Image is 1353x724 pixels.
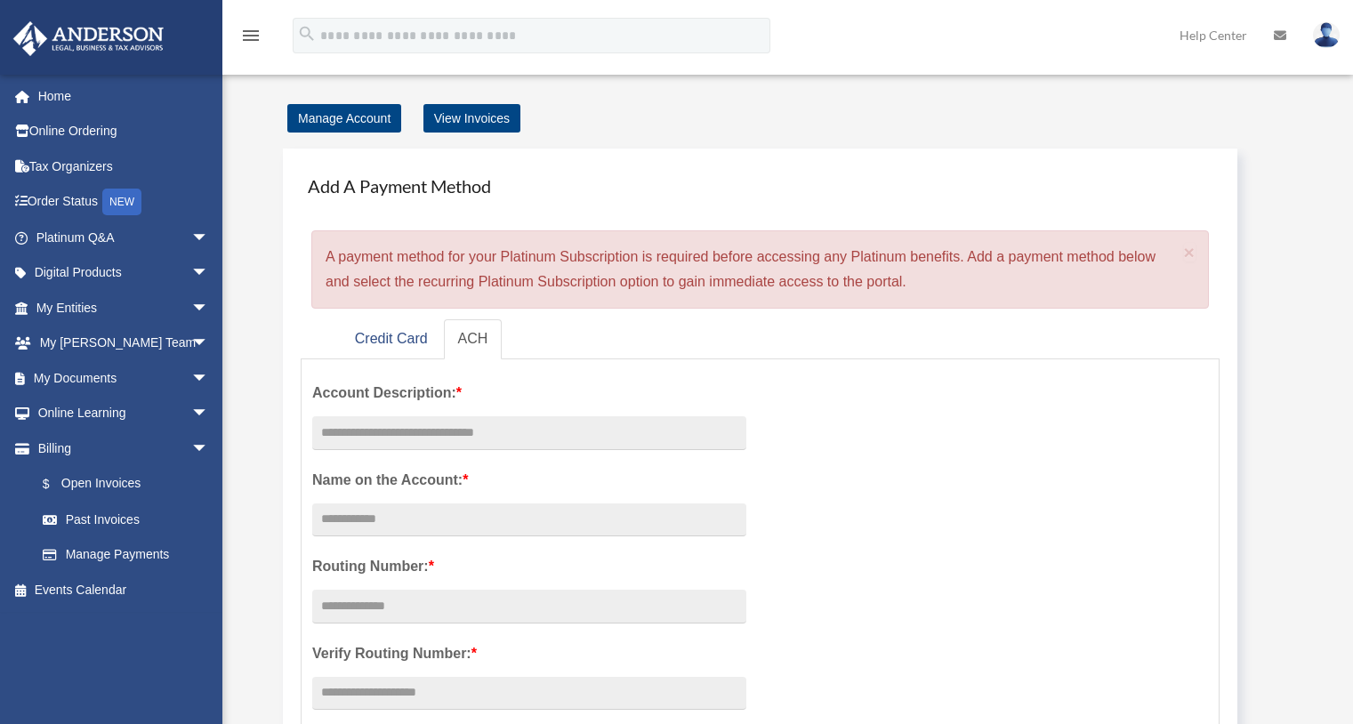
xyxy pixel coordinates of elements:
a: My Entitiesarrow_drop_down [12,290,236,326]
i: menu [240,25,262,46]
a: Manage Payments [25,537,227,573]
img: Anderson Advisors Platinum Portal [8,21,169,56]
a: Events Calendar [12,572,236,607]
span: arrow_drop_down [191,326,227,362]
a: Home [12,78,236,114]
div: A payment method for your Platinum Subscription is required before accessing any Platinum benefit... [311,230,1209,309]
a: My Documentsarrow_drop_down [12,360,236,396]
a: Platinum Q&Aarrow_drop_down [12,220,236,255]
a: Tax Organizers [12,149,236,184]
a: $Open Invoices [25,466,236,503]
span: arrow_drop_down [191,290,227,326]
div: NEW [102,189,141,215]
label: Account Description: [312,381,746,406]
a: ACH [444,319,503,359]
label: Verify Routing Number: [312,641,746,666]
label: Name on the Account: [312,468,746,493]
a: Manage Account [287,104,401,133]
span: arrow_drop_down [191,360,227,397]
a: Digital Productsarrow_drop_down [12,255,236,291]
a: Online Learningarrow_drop_down [12,396,236,431]
span: arrow_drop_down [191,220,227,256]
a: My [PERSON_NAME] Teamarrow_drop_down [12,326,236,361]
h4: Add A Payment Method [301,166,1220,205]
a: Order StatusNEW [12,184,236,221]
img: User Pic [1313,22,1340,48]
span: arrow_drop_down [191,396,227,432]
span: × [1184,242,1196,262]
a: Past Invoices [25,502,236,537]
a: menu [240,31,262,46]
span: arrow_drop_down [191,430,227,467]
a: Billingarrow_drop_down [12,430,236,466]
a: View Invoices [423,104,520,133]
i: search [297,24,317,44]
a: Online Ordering [12,114,236,149]
span: $ [52,473,61,495]
button: Close [1184,243,1196,261]
span: arrow_drop_down [191,255,227,292]
a: Credit Card [341,319,442,359]
label: Routing Number: [312,554,746,579]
